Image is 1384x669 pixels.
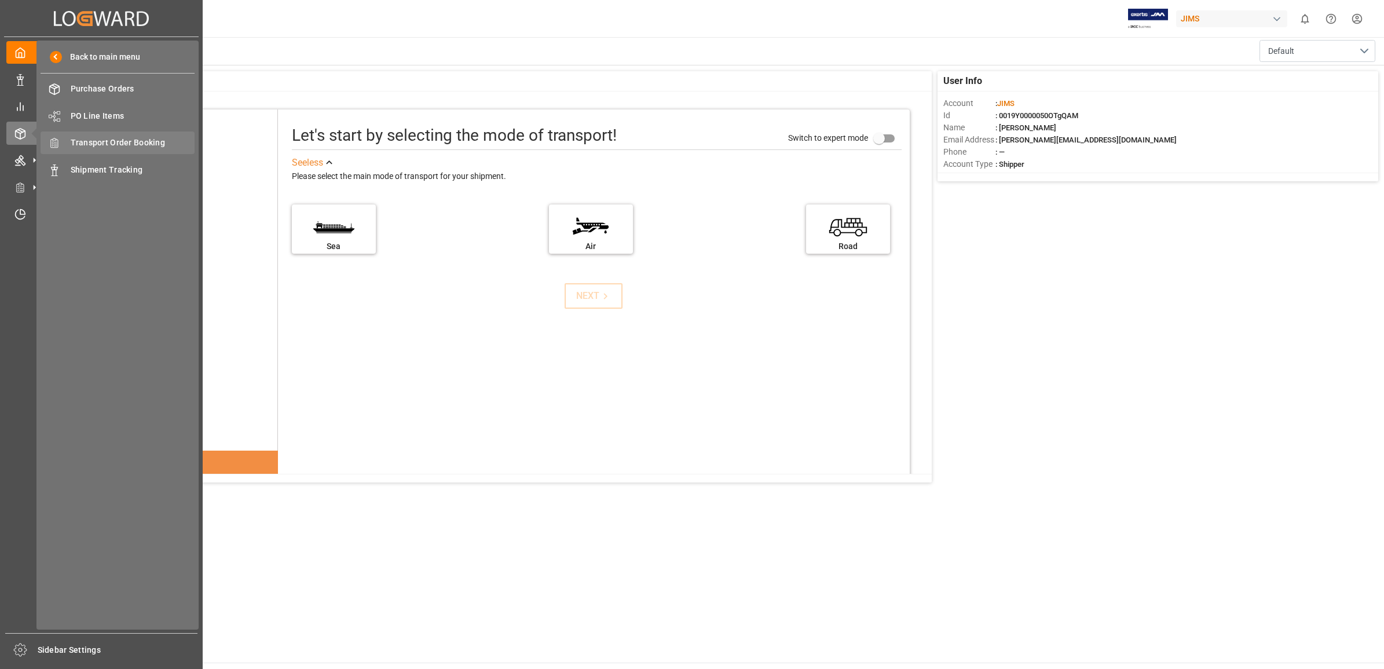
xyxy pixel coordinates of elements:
span: Account Type [943,158,995,170]
span: : Shipper [995,160,1024,169]
a: Timeslot Management V2 [6,203,196,225]
span: : [995,99,1015,108]
a: Shipment Tracking [41,158,195,181]
span: PO Line Items [71,110,195,122]
div: See less [292,156,323,170]
a: My Reports [6,95,196,118]
span: Purchase Orders [71,83,195,95]
div: Air [555,240,627,253]
a: Data Management [6,68,196,90]
a: PO Line Items [41,104,195,127]
span: Id [943,109,995,122]
div: Sea [298,240,370,253]
span: Sidebar Settings [38,644,198,656]
button: NEXT [565,283,623,309]
span: Account [943,97,995,109]
a: Purchase Orders [41,78,195,100]
a: My Cockpit [6,41,196,64]
span: : — [995,148,1005,156]
span: Name [943,122,995,134]
span: Email Address [943,134,995,146]
span: Back to main menu [62,51,140,63]
div: Road [812,240,884,253]
span: JIMS [997,99,1015,108]
div: NEXT [576,289,612,303]
span: User Info [943,74,982,88]
span: Shipment Tracking [71,164,195,176]
div: Let's start by selecting the mode of transport! [292,123,617,148]
span: Default [1268,45,1294,57]
button: open menu [1259,40,1375,62]
div: Please select the main mode of transport for your shipment. [292,170,902,184]
span: : 0019Y0000050OTgQAM [995,111,1078,120]
span: Switch to expert mode [788,133,868,142]
span: : [PERSON_NAME][EMAIL_ADDRESS][DOMAIN_NAME] [995,136,1177,144]
img: Exertis%20JAM%20-%20Email%20Logo.jpg_1722504956.jpg [1128,9,1168,29]
span: : [PERSON_NAME] [995,123,1056,132]
a: Transport Order Booking [41,131,195,154]
span: Phone [943,146,995,158]
span: Transport Order Booking [71,137,195,149]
